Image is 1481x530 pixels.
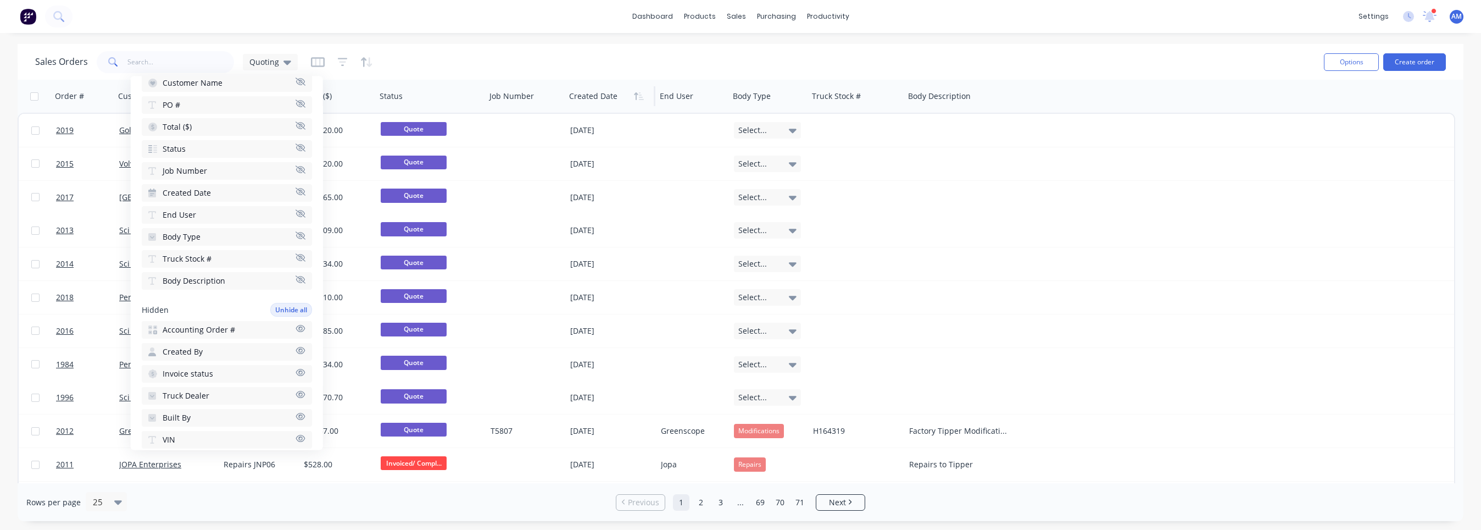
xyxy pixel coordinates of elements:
[119,459,181,470] a: JOPA Enterprises
[570,125,652,136] div: [DATE]
[163,324,235,335] span: Accounting Order #
[142,118,312,136] button: Total ($)
[118,91,178,102] div: Customer Name
[721,8,751,25] div: sales
[738,392,767,403] span: Select...
[142,305,169,316] span: Hidden
[813,426,896,437] div: H164319
[732,494,749,511] a: Jump forward
[56,482,119,515] a: 2010
[381,256,447,269] span: Quote
[56,448,119,481] a: 2011
[381,389,447,403] span: Quote
[56,247,119,280] a: 2014
[56,292,74,303] span: 2018
[142,321,312,339] button: Accounting Order #
[734,457,766,472] div: Repairs
[163,78,222,89] span: Customer Name
[56,325,74,336] span: 2016
[812,91,861,102] div: Truck Stock #
[35,57,88,67] h1: Sales Orders
[304,459,369,470] div: $528.00
[628,497,659,508] span: Previous
[909,426,1008,437] div: Factory Tipper Modifications
[119,426,230,436] a: GreenScope Property Services
[142,250,312,268] button: Truck Stock #
[752,494,769,511] a: Page 69
[738,258,767,269] span: Select...
[142,343,312,361] button: Created By
[304,392,369,403] div: $20,170.70
[304,158,369,169] div: $59,620.00
[616,497,665,508] a: Previous page
[142,228,312,246] button: Body Type
[570,225,652,236] div: [DATE]
[56,359,74,370] span: 1984
[489,91,534,102] div: Job Number
[660,91,693,102] div: End User
[127,51,235,73] input: Search...
[163,122,192,132] span: Total ($)
[142,365,312,383] button: Invoice status
[224,459,292,470] div: Repairs JNP06
[26,497,81,508] span: Rows per page
[381,156,447,169] span: Quote
[163,231,201,242] span: Body Type
[734,424,784,438] div: Modifications
[304,125,369,136] div: $59,620.00
[142,387,312,405] button: Truck Dealer
[119,325,169,336] a: Sci Fleet Hino
[119,392,169,402] a: Sci Fleet Hino
[142,409,312,427] button: Built By
[163,346,203,357] span: Created By
[56,426,74,437] span: 2012
[751,8,801,25] div: purchasing
[304,325,369,336] div: $31,185.00
[381,122,447,136] span: Quote
[661,426,722,437] div: Greenscope
[20,8,36,25] img: Factory
[381,356,447,369] span: Quote
[142,96,312,114] button: PO #
[163,143,186,154] span: Status
[142,140,312,158] button: Status
[119,258,169,269] a: Sci Fleet Hino
[661,459,722,470] div: Jopa
[56,314,119,347] a: 2016
[1451,12,1462,21] span: AM
[381,189,447,202] span: Quote
[829,497,846,508] span: Next
[570,258,652,269] div: [DATE]
[678,8,721,25] div: products
[142,184,312,202] button: Created Date
[119,125,181,135] a: Gold Coast Isuzu
[163,165,207,176] span: Job Number
[570,392,652,403] div: [DATE]
[570,459,652,470] div: [DATE]
[738,359,767,370] span: Select...
[381,456,447,470] span: Invoiced/ Compl...
[163,253,211,264] span: Truck Stock #
[119,192,195,202] a: [GEOGRAPHIC_DATA]
[56,192,74,203] span: 2017
[693,494,709,511] a: Page 2
[1383,53,1446,71] button: Create order
[56,459,74,470] span: 2011
[56,258,74,269] span: 2014
[570,325,652,336] div: [DATE]
[816,497,865,508] a: Next page
[570,426,652,437] div: [DATE]
[304,258,369,269] div: $37,334.00
[491,426,558,437] div: T5807
[772,494,788,511] a: Page 70
[55,91,84,102] div: Order #
[119,225,169,235] a: Sci Fleet Hino
[142,272,312,290] button: Body Description
[56,415,119,448] a: 2012
[56,158,74,169] span: 2015
[56,348,119,381] a: 1984
[738,292,767,303] span: Select...
[142,206,312,224] button: End User
[56,114,119,147] a: 2019
[738,225,767,236] span: Select...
